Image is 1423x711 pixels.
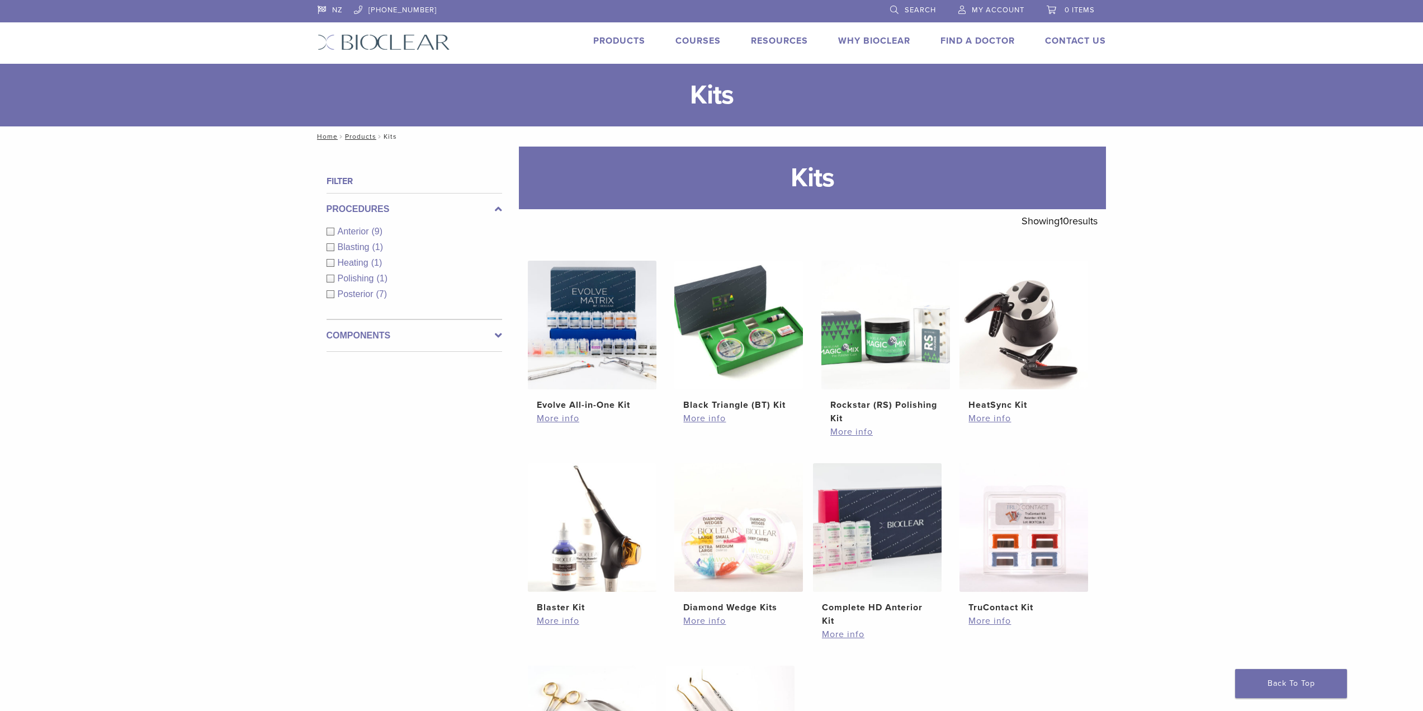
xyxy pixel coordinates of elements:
[959,261,1089,412] a: HeatSync KitHeatSync Kit
[674,261,804,412] a: Black Triangle (BT) KitBlack Triangle (BT) Kit
[830,398,941,425] h2: Rockstar (RS) Polishing Kit
[683,398,794,412] h2: Black Triangle (BT) Kit
[838,35,910,46] a: Why Bioclear
[372,227,383,236] span: (9)
[959,463,1089,614] a: TruContact KitTruContact Kit
[968,601,1079,614] h2: TruContact Kit
[751,35,808,46] a: Resources
[822,628,933,641] a: More info
[959,463,1088,592] img: TruContact Kit
[519,147,1106,209] h1: Kits
[528,463,656,592] img: Blaster Kit
[338,258,371,267] span: Heating
[940,35,1015,46] a: Find A Doctor
[338,227,372,236] span: Anterior
[674,463,803,592] img: Diamond Wedge Kits
[338,134,345,139] span: /
[830,425,941,439] a: More info
[674,261,803,389] img: Black Triangle (BT) Kit
[821,261,951,425] a: Rockstar (RS) Polishing KitRockstar (RS) Polishing Kit
[376,274,387,283] span: (1)
[338,242,372,252] span: Blasting
[372,242,383,252] span: (1)
[528,261,656,389] img: Evolve All-in-One Kit
[822,601,933,628] h2: Complete HD Anterior Kit
[327,175,502,188] h4: Filter
[537,412,647,425] a: More info
[593,35,645,46] a: Products
[821,261,950,389] img: Rockstar (RS) Polishing Kit
[972,6,1024,15] span: My Account
[318,34,450,50] img: Bioclear
[683,601,794,614] h2: Diamond Wedge Kits
[327,203,502,216] label: Procedures
[527,463,658,614] a: Blaster KitBlaster Kit
[1235,669,1347,698] a: Back To Top
[338,274,377,283] span: Polishing
[338,289,376,299] span: Posterior
[1022,209,1098,233] p: Showing results
[537,398,647,412] h2: Evolve All-in-One Kit
[371,258,382,267] span: (1)
[1065,6,1095,15] span: 0 items
[905,6,936,15] span: Search
[968,398,1079,412] h2: HeatSync Kit
[345,133,376,140] a: Products
[537,614,647,628] a: More info
[527,261,658,412] a: Evolve All-in-One KitEvolve All-in-One Kit
[314,133,338,140] a: Home
[376,134,384,139] span: /
[537,601,647,614] h2: Blaster Kit
[968,412,1079,425] a: More info
[683,614,794,628] a: More info
[376,289,387,299] span: (7)
[959,261,1088,389] img: HeatSync Kit
[683,412,794,425] a: More info
[309,126,1114,147] nav: Kits
[674,463,804,614] a: Diamond Wedge KitsDiamond Wedge Kits
[813,463,942,592] img: Complete HD Anterior Kit
[327,329,502,342] label: Components
[968,614,1079,628] a: More info
[675,35,721,46] a: Courses
[1045,35,1106,46] a: Contact Us
[1060,215,1069,227] span: 10
[812,463,943,628] a: Complete HD Anterior KitComplete HD Anterior Kit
